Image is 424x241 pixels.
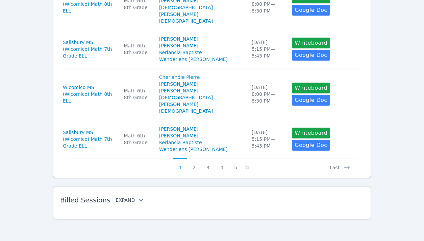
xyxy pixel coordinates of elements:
[215,158,229,171] button: 4
[173,158,187,171] button: 1
[159,126,198,132] a: [PERSON_NAME]
[159,36,198,42] a: [PERSON_NAME]
[159,87,198,94] a: [PERSON_NAME]
[124,132,151,146] div: Math 6th-8th Grade
[159,74,200,81] a: Cherlandie Pierre
[201,158,215,171] button: 3
[159,42,198,49] a: [PERSON_NAME]
[60,68,364,120] tr: Wicomico MS (Wicomico) Math 8th ELLMath 6th-8th GradeCherlandie Pierre[PERSON_NAME][PERSON_NAME][...
[252,129,284,149] div: [DATE] 5:15 PM — 5:45 PM
[292,50,330,61] a: Google Doc
[292,38,330,48] button: Whiteboard
[324,158,356,171] button: Last
[159,132,198,139] a: [PERSON_NAME]
[124,87,151,101] div: Math 6th-8th Grade
[292,128,330,138] button: Whiteboard
[63,129,116,149] a: Salisbury MS (Wicomico) Math 7th Grade ELL
[159,139,202,146] a: Kerlancia Baptiste
[252,84,284,104] div: [DATE] 8:00 PM — 8:30 PM
[60,120,364,158] tr: Salisbury MS (Wicomico) Math 7th Grade ELLMath 6th-8th Grade[PERSON_NAME][PERSON_NAME]Kerlancia B...
[116,197,144,203] button: Expand
[124,42,151,56] div: Math 6th-8th Grade
[292,83,330,93] button: Whiteboard
[60,196,110,204] span: Billed Sessions
[159,94,244,114] a: [DEMOGRAPHIC_DATA][PERSON_NAME][DEMOGRAPHIC_DATA]
[292,95,330,106] a: Google Doc
[159,4,244,24] a: [DEMOGRAPHIC_DATA][PERSON_NAME][DEMOGRAPHIC_DATA]
[187,158,201,171] button: 2
[63,39,116,59] a: Salisbury MS (Wicomico) Math 7th Grade ELL
[292,5,330,16] a: Google Doc
[292,140,330,151] a: Google Doc
[159,81,198,87] a: [PERSON_NAME]
[159,49,202,56] a: Kerlancia Baptiste
[159,146,228,153] a: Wenderlens [PERSON_NAME]
[60,30,364,68] tr: Salisbury MS (Wicomico) Math 7th Grade ELLMath 6th-8th Grade[PERSON_NAME][PERSON_NAME]Kerlancia B...
[63,84,116,104] a: Wicomico MS (Wicomico) Math 8th ELL
[252,39,284,59] div: [DATE] 5:15 PM — 5:45 PM
[159,56,228,63] a: Wenderlens [PERSON_NAME]
[229,158,243,171] button: 5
